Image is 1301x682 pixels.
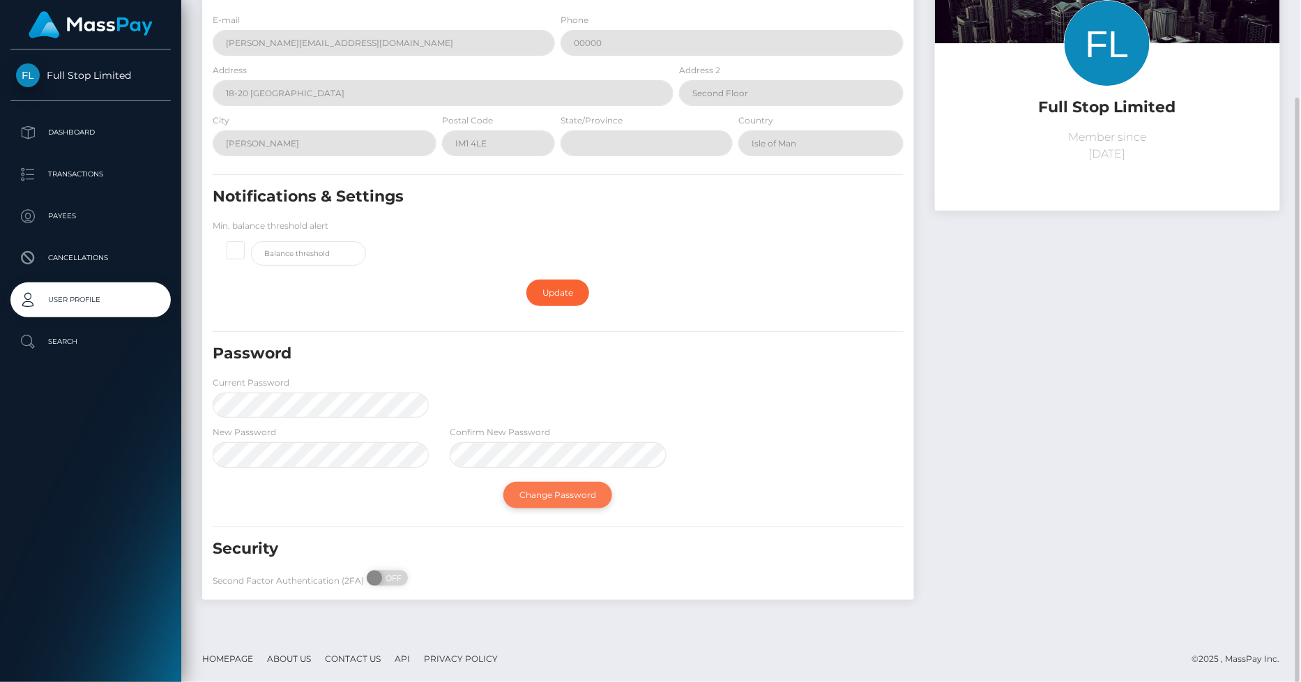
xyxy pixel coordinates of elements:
a: User Profile [10,282,171,317]
p: User Profile [16,289,165,310]
label: Address [213,64,247,77]
a: Privacy Policy [418,648,503,669]
span: Full Stop Limited [10,69,171,82]
label: Address 2 [679,64,720,77]
a: Payees [10,199,171,234]
span: OFF [374,570,409,586]
a: About Us [261,648,317,669]
a: Transactions [10,157,171,192]
label: City [213,114,229,127]
a: Dashboard [10,115,171,150]
label: Second Factor Authentication (2FA) [213,575,364,587]
p: Payees [16,206,165,227]
label: Current Password [213,377,289,389]
label: Postal Code [442,114,493,127]
label: Country [738,114,773,127]
p: Search [16,331,165,352]
a: Search [10,324,171,359]
p: Transactions [16,164,165,185]
p: Cancellations [16,248,165,268]
a: Update [526,280,589,306]
label: E-mail [213,14,240,26]
h5: Security [213,538,793,560]
label: New Password [213,426,276,439]
p: Dashboard [16,122,165,143]
a: Homepage [197,648,259,669]
p: Member since [DATE] [945,129,1270,162]
a: Change Password [503,482,612,508]
label: Confirm New Password [450,426,550,439]
h5: Full Stop Limited [945,97,1270,119]
img: MassPay Logo [29,11,153,38]
label: State/Province [561,114,623,127]
img: Full Stop Limited [16,63,40,87]
h5: Notifications & Settings [213,186,793,208]
a: API [389,648,416,669]
div: © 2025 , MassPay Inc. [1192,651,1291,667]
a: Cancellations [10,241,171,275]
label: Phone [561,14,588,26]
a: Contact Us [319,648,386,669]
label: Min. balance threshold alert [213,220,328,232]
h5: Password [213,343,793,365]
